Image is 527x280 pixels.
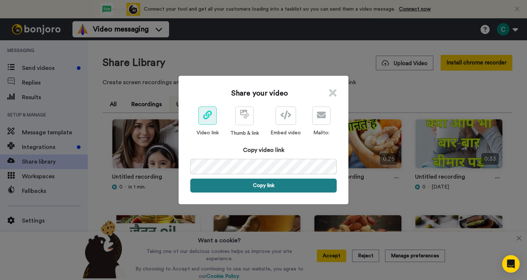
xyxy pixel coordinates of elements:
div: Mailto: [312,129,330,137]
h1: Share your video [231,88,288,98]
div: Open Intercom Messenger [502,255,520,273]
div: Embed video [270,129,301,137]
div: Video link [197,129,219,137]
div: Copy video link [190,146,337,154]
div: Thumb & link [230,130,259,137]
button: Copy link [190,179,337,193]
